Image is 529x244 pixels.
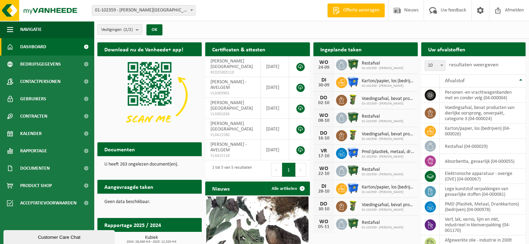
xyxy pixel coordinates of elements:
td: verf, lak, vernis, lijm en inkt, industrieel in kleinverpakking (04-001170) [440,214,526,235]
h2: Rapportage 2025 / 2024 [97,218,168,232]
td: [DATE] [261,98,289,119]
td: personen -en vrachtwagenbanden met en zonder velg (04-000004) [440,87,526,103]
span: VLA615580 [210,132,255,138]
iframe: chat widget [3,229,116,244]
h2: Certificaten & attesten [205,42,272,56]
button: Vestigingen(2/2) [97,24,142,35]
span: Bedrijfsgegevens [20,56,61,73]
p: Geen data beschikbaar. [104,200,195,204]
span: Product Shop [20,177,52,194]
span: Offerte aanvragen [342,7,381,14]
span: VLA901636 [210,111,255,117]
div: DI [317,77,331,83]
div: 24-09 [317,65,331,70]
span: 01-102359 - [PERSON_NAME] [362,137,414,141]
div: DO [317,131,331,136]
div: WO [317,166,331,171]
span: [PERSON_NAME][GEOGRAPHIC_DATA] [210,100,253,111]
label: resultaten weergeven [449,62,498,68]
div: 17-10 [317,154,331,159]
span: Afvalstof [445,78,465,84]
td: [DATE] [261,56,289,77]
span: Dashboard [20,38,46,56]
div: VR [317,148,331,154]
span: 01-102359 - [PERSON_NAME] [362,102,414,106]
a: Alle artikelen [266,182,309,195]
img: WB-1100-HPE-BE-04 [347,182,359,194]
div: DO [317,95,331,101]
span: 01-102359 - [PERSON_NAME] [362,84,414,88]
span: [PERSON_NAME][GEOGRAPHIC_DATA] [210,121,253,132]
div: 02-10 [317,101,331,106]
div: 28-10 [317,189,331,194]
span: 01-102359 - [PERSON_NAME] [362,173,403,177]
div: 05-11 [317,225,331,229]
span: Vestigingen [101,25,133,35]
span: 2024: 28,040 m3 - 2025: 12,520 m3 [101,240,202,244]
span: 01-102359 - CHARLES KESTELEYN - GENT [92,5,195,16]
span: VLA903901 [210,91,255,96]
span: Contracten [20,108,47,125]
span: [PERSON_NAME] - AVELGEM [210,79,247,90]
td: restafval (04-000029) [440,139,526,154]
span: RED25003110 [210,70,255,75]
h3: Kubiek [101,235,202,244]
img: Download de VHEPlus App [97,56,202,134]
img: WB-1100-HPE-GN-04 [347,58,359,70]
img: WB-0060-HPE-GN-50 [347,200,359,212]
span: Pmd (plastiek, metaal, drankkartons) (bedrijven) [362,149,414,155]
img: WB-1100-HPE-GN-04 [347,165,359,176]
div: WO [317,60,331,65]
span: Contactpersonen [20,73,61,90]
img: WB-1100-HPE-BE-04 [347,147,359,159]
div: 30-10 [317,207,331,212]
button: Previous [271,163,282,177]
span: Restafval [362,167,403,173]
span: 01-102359 - [PERSON_NAME] [362,155,414,159]
div: 30-09 [317,83,331,88]
span: Kalender [20,125,42,142]
span: Rapportage [20,142,47,160]
div: DI [317,184,331,189]
img: WB-0060-HPE-GN-50 [347,129,359,141]
span: Voedingsafval, bevat producten van dierlijke oorsprong, onverpakt, categorie 3 [362,202,414,208]
div: 1 tot 5 van 5 resultaten [209,162,252,177]
span: Voedingsafval, bevat producten van dierlijke oorsprong, onverpakt, categorie 3 [362,132,414,137]
div: 08-10 [317,118,331,123]
td: lege kunststof verpakkingen van gevaarlijke stoffen (04-000081) [440,184,526,199]
span: 10 [425,60,446,71]
td: elektronische apparatuur - overige (OVE) (04-000067) [440,169,526,184]
img: WB-1100-HPE-GN-04 [347,111,359,123]
span: Karton/papier, los (bedrijven) [362,78,414,84]
count: (2/2) [123,27,133,32]
h2: Aangevraagde taken [97,180,160,193]
td: [DATE] [261,119,289,140]
span: 01-102359 - [PERSON_NAME] [362,208,414,212]
span: Navigatie [20,21,42,38]
td: voedingsafval, bevat producten van dierlijke oorsprong, onverpakt, categorie 3 (04-000024) [440,103,526,124]
span: 01-102359 - [PERSON_NAME] [362,119,403,124]
span: 01-102359 - [PERSON_NAME] [362,66,403,70]
span: 10 [425,61,445,70]
span: 01-102359 - [PERSON_NAME] [362,226,403,230]
span: Voedingsafval, bevat producten van dierlijke oorsprong, onverpakt, categorie 3 [362,96,414,102]
span: [PERSON_NAME] - AVELGEM [210,142,247,153]
a: Offerte aanvragen [327,3,385,17]
span: Restafval [362,114,403,119]
span: Restafval [362,220,403,226]
span: Documenten [20,160,50,177]
td: PMD (Plastiek, Metaal, Drankkartons) (bedrijven) (04-000978) [440,199,526,214]
span: Gebruikers [20,90,46,108]
h2: Documenten [97,142,142,156]
img: WB-1100-HPE-BE-04 [347,76,359,88]
td: [DATE] [261,77,289,98]
div: 22-10 [317,171,331,176]
h2: Download nu de Vanheede+ app! [97,42,190,56]
img: WB-1100-HPE-GN-04 [347,218,359,229]
span: 01-102359 - CHARLES KESTELEYN - GENT [92,6,195,15]
div: 16-10 [317,136,331,141]
div: DO [317,201,331,207]
h2: Nieuws [205,182,237,195]
div: WO [317,113,331,118]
